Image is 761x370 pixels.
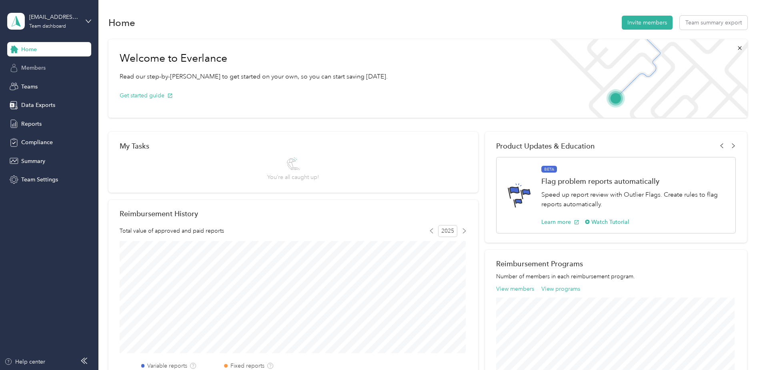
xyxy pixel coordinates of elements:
button: Help center [4,358,45,366]
img: Welcome to everlance [542,39,747,118]
button: Invite members [622,16,673,30]
div: My Tasks [120,142,467,150]
span: Product Updates & Education [496,142,595,150]
button: View programs [541,285,580,293]
h1: Home [108,18,135,27]
button: Watch Tutorial [585,218,629,226]
h1: Flag problem reports automatically [541,177,727,185]
iframe: Everlance-gr Chat Button Frame [716,325,761,370]
button: Learn more [541,218,579,226]
h1: Welcome to Everlance [120,52,388,65]
span: Teams [21,82,38,91]
span: Summary [21,157,45,165]
span: Members [21,64,46,72]
span: Team Settings [21,175,58,184]
div: Team dashboard [29,24,66,29]
h2: Reimbursement Programs [496,259,736,268]
button: View members [496,285,534,293]
h2: Reimbursement History [120,209,198,218]
div: [EMAIL_ADDRESS][DOMAIN_NAME] [29,13,79,21]
p: Read our step-by-[PERSON_NAME] to get started on your own, so you can start saving [DATE]. [120,72,388,82]
span: 2025 [438,225,457,237]
span: Data Exports [21,101,55,109]
span: BETA [541,166,557,173]
span: Compliance [21,138,53,147]
span: Reports [21,120,42,128]
button: Team summary export [680,16,747,30]
p: Speed up report review with Outlier Flags. Create rules to flag reports automatically. [541,190,727,209]
label: Variable reports [147,362,187,370]
label: Fixed reports [230,362,264,370]
span: Home [21,45,37,54]
span: You’re all caught up! [267,173,319,181]
p: Number of members in each reimbursement program. [496,272,736,281]
button: Get started guide [120,91,173,100]
span: Total value of approved and paid reports [120,227,224,235]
